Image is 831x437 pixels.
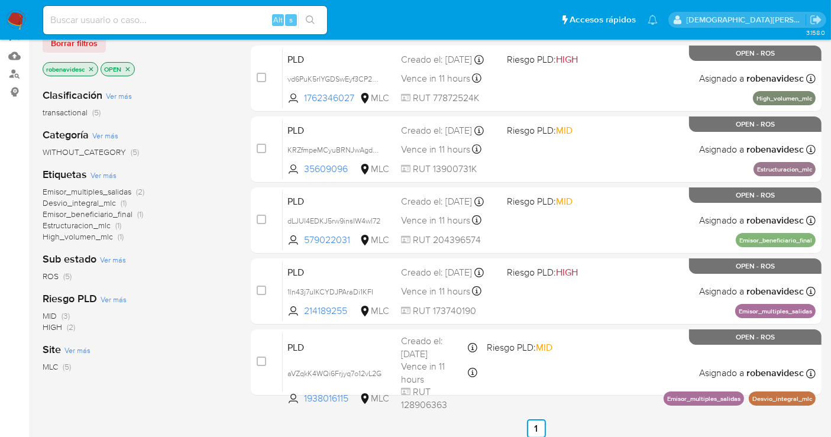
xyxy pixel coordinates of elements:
span: s [289,14,293,25]
span: 3.158.0 [806,28,825,37]
input: Buscar usuario o caso... [43,12,327,28]
span: Alt [273,14,283,25]
button: search-icon [298,12,322,28]
span: Accesos rápidos [570,14,636,26]
a: Notificaciones [648,15,658,25]
a: Salir [810,14,822,26]
p: cristian.porley@mercadolibre.com [687,14,806,25]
